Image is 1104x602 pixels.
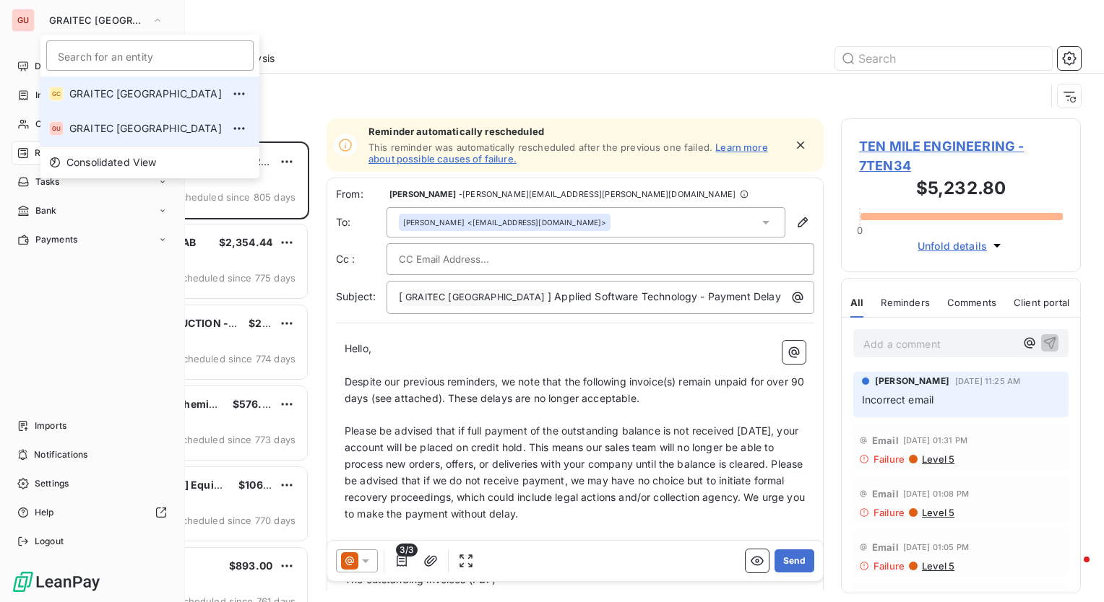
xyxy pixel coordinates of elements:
[175,191,296,203] span: scheduled since 805 days
[920,560,954,572] span: Level 5
[859,175,1063,204] h3: $5,232.80
[903,436,967,445] span: [DATE] 01:31 PM
[176,434,296,445] span: scheduled since 773 days
[881,297,929,308] span: Reminders
[219,236,272,248] span: $2,354.44
[176,515,296,526] span: scheduled since 770 days
[12,570,101,593] img: Logo LeanPay
[368,126,785,137] span: Reminder automatically rescheduled
[35,535,64,548] span: Logout
[35,477,69,490] span: Settings
[459,190,736,199] span: - [PERSON_NAME][EMAIL_ADDRESS][PERSON_NAME][DOMAIN_NAME]
[66,155,157,170] span: Consolidated View
[35,175,60,188] span: Tasks
[336,187,387,201] span: From:
[862,393,933,406] span: Incorrect email
[34,448,87,461] span: Notifications
[874,453,905,465] span: Failure
[35,204,57,217] span: Bank
[49,87,64,101] div: GC
[233,398,275,410] span: $576.00
[1014,297,1069,308] span: Client portal
[872,435,899,446] span: Email
[399,248,554,270] input: CC Email Address...
[920,453,954,465] span: Level 5
[548,290,781,302] span: ] Applied Software Technology - Payment Delay
[872,488,899,500] span: Email
[399,290,402,302] span: [
[389,190,456,199] span: [PERSON_NAME]
[835,47,1052,70] input: Search
[35,419,66,432] span: Imports
[875,375,949,388] span: [PERSON_NAME]
[345,342,371,354] span: Hello,
[403,289,547,306] span: GRAITEC [GEOGRAPHIC_DATA]
[920,507,954,518] span: Level 5
[872,541,899,553] span: Email
[857,224,863,236] span: 0
[238,479,277,491] span: $106.31
[35,118,64,131] span: Clients
[368,141,768,165] a: Learn more about possible causes of failure.
[12,501,173,524] a: Help
[35,89,70,102] span: Invoices
[403,217,606,227] div: <[EMAIL_ADDRESS][DOMAIN_NAME]>
[345,590,506,602] span: A breakdown of the amounts due
[49,121,64,136] div: GU
[12,9,35,32] div: GU
[345,375,807,404] span: Despite our previous reminders, we note that the following invoice(s) remain unpaid for over 90 d...
[35,147,79,160] span: Reminders
[35,233,77,246] span: Payments
[69,141,309,602] div: grid
[229,559,272,572] span: $893.00
[1055,553,1090,588] iframe: Intercom live chat
[918,238,987,253] span: Unfold details
[903,489,969,498] span: [DATE] 01:08 PM
[49,14,146,26] span: GRAITEC [GEOGRAPHIC_DATA]
[336,290,376,302] span: Subject:
[102,317,338,329] span: ELDER CONSTRUCTION - [GEOGRAPHIC_DATA]
[913,237,1009,254] button: Unfold details
[775,549,814,572] button: Send
[46,40,254,71] input: placeholder
[35,506,54,519] span: Help
[249,317,290,329] span: $206.01
[368,141,712,153] span: This reminder was automatically rescheduled after the previous one failed.
[177,353,296,365] span: scheduled since 774 days
[396,544,418,557] span: 3/3
[345,424,808,519] span: Please be advised that if full payment of the outstanding balance is not received [DATE], your ac...
[69,87,222,101] span: GRAITEC [GEOGRAPHIC_DATA]
[955,377,1020,385] span: [DATE] 11:25 AM
[874,507,905,518] span: Failure
[69,121,222,136] span: GRAITEC [GEOGRAPHIC_DATA]
[947,297,996,308] span: Comments
[35,60,80,73] span: Dashboard
[176,272,296,284] span: scheduled since 775 days
[903,543,969,551] span: [DATE] 01:05 PM
[336,252,387,266] label: Cc :
[336,215,387,230] label: To:
[403,217,465,227] span: [PERSON_NAME]
[859,136,1063,175] span: TEN MILE ENGINEERING - 7TEN34
[874,560,905,572] span: Failure
[850,297,863,308] span: All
